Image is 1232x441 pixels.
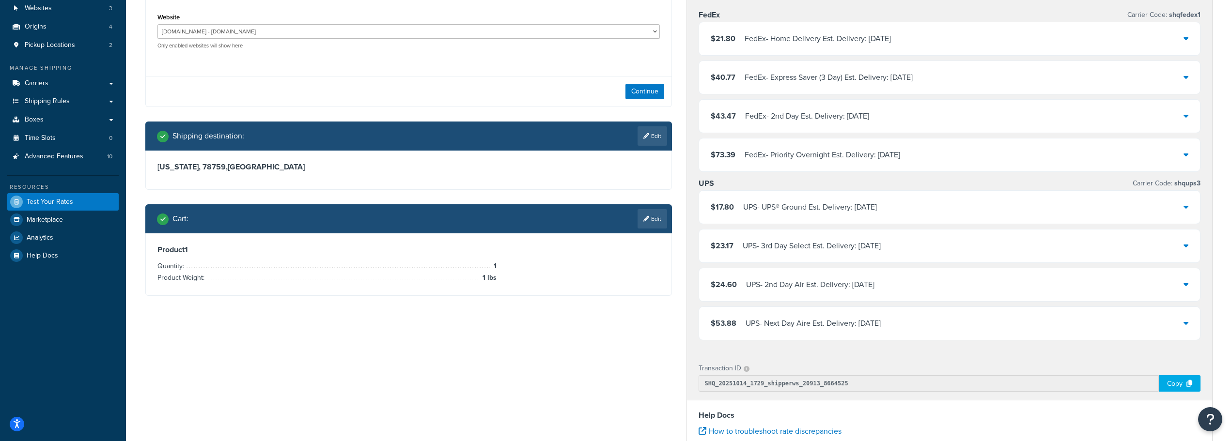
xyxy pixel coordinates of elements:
div: Manage Shipping [7,64,119,72]
span: 0 [109,134,112,142]
div: FedEx - Home Delivery Est. Delivery: [DATE] [745,32,891,46]
span: Time Slots [25,134,56,142]
span: 1 [491,260,497,272]
a: Origins4 [7,18,119,36]
div: Resources [7,183,119,191]
div: UPS - 2nd Day Air Est. Delivery: [DATE] [746,278,874,291]
li: Time Slots [7,129,119,147]
span: 3 [109,4,112,13]
span: shqups3 [1172,178,1201,188]
span: Websites [25,4,52,13]
div: UPS - 3rd Day Select Est. Delivery: [DATE] [743,239,881,253]
h2: Cart : [172,214,188,223]
a: Carriers [7,75,119,92]
div: FedEx - 2nd Day Est. Delivery: [DATE] [745,109,869,123]
h3: UPS [699,179,714,188]
span: Analytics [27,234,53,242]
p: Carrier Code: [1127,8,1201,22]
span: Origins [25,23,47,31]
h4: Help Docs [699,410,1201,421]
button: Continue [625,84,664,99]
h3: FedEx [699,10,720,20]
a: Boxes [7,111,119,129]
span: 10 [107,152,112,161]
p: Carrier Code: [1133,177,1201,190]
a: Marketplace [7,211,119,228]
a: Test Your Rates [7,193,119,211]
div: UPS - UPS® Ground Est. Delivery: [DATE] [743,200,877,214]
p: Only enabled websites will show here [157,42,660,49]
a: Edit [638,126,667,146]
span: Pickup Locations [25,41,75,49]
span: $21.80 [711,33,735,44]
span: Shipping Rules [25,97,70,106]
a: How to troubleshoot rate discrepancies [699,426,842,437]
h2: Shipping destination : [172,132,244,140]
span: Help Docs [27,252,58,260]
span: Advanced Features [25,152,83,161]
div: FedEx - Priority Overnight Est. Delivery: [DATE] [745,148,900,162]
span: shqfedex1 [1167,10,1201,20]
a: Pickup Locations2 [7,36,119,54]
a: Analytics [7,229,119,246]
span: 4 [109,23,112,31]
span: $24.60 [711,279,737,290]
label: Website [157,14,180,21]
h3: Product 1 [157,245,660,255]
span: 1 lbs [480,272,497,284]
a: Advanced Features10 [7,148,119,166]
span: $17.80 [711,201,734,213]
a: Edit [638,209,667,228]
span: Test Your Rates [27,198,73,206]
span: $53.88 [711,318,736,329]
div: UPS - Next Day Aire Est. Delivery: [DATE] [746,317,881,330]
span: Boxes [25,116,44,124]
div: FedEx - Express Saver (3 Day) Est. Delivery: [DATE] [745,71,913,84]
a: Time Slots0 [7,129,119,147]
span: $23.17 [711,240,733,251]
div: Copy [1159,375,1201,392]
li: Pickup Locations [7,36,119,54]
li: Origins [7,18,119,36]
span: $40.77 [711,72,735,83]
h3: [US_STATE], 78759 , [GEOGRAPHIC_DATA] [157,162,660,172]
span: Product Weight: [157,273,207,283]
a: Help Docs [7,247,119,264]
a: Shipping Rules [7,92,119,110]
p: Transaction ID [699,362,741,375]
span: Marketplace [27,216,63,224]
span: $43.47 [711,110,736,122]
li: Advanced Features [7,148,119,166]
span: $73.39 [711,149,735,160]
button: Open Resource Center [1198,407,1222,431]
span: Quantity: [157,261,187,271]
span: Carriers [25,79,48,88]
span: 2 [109,41,112,49]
